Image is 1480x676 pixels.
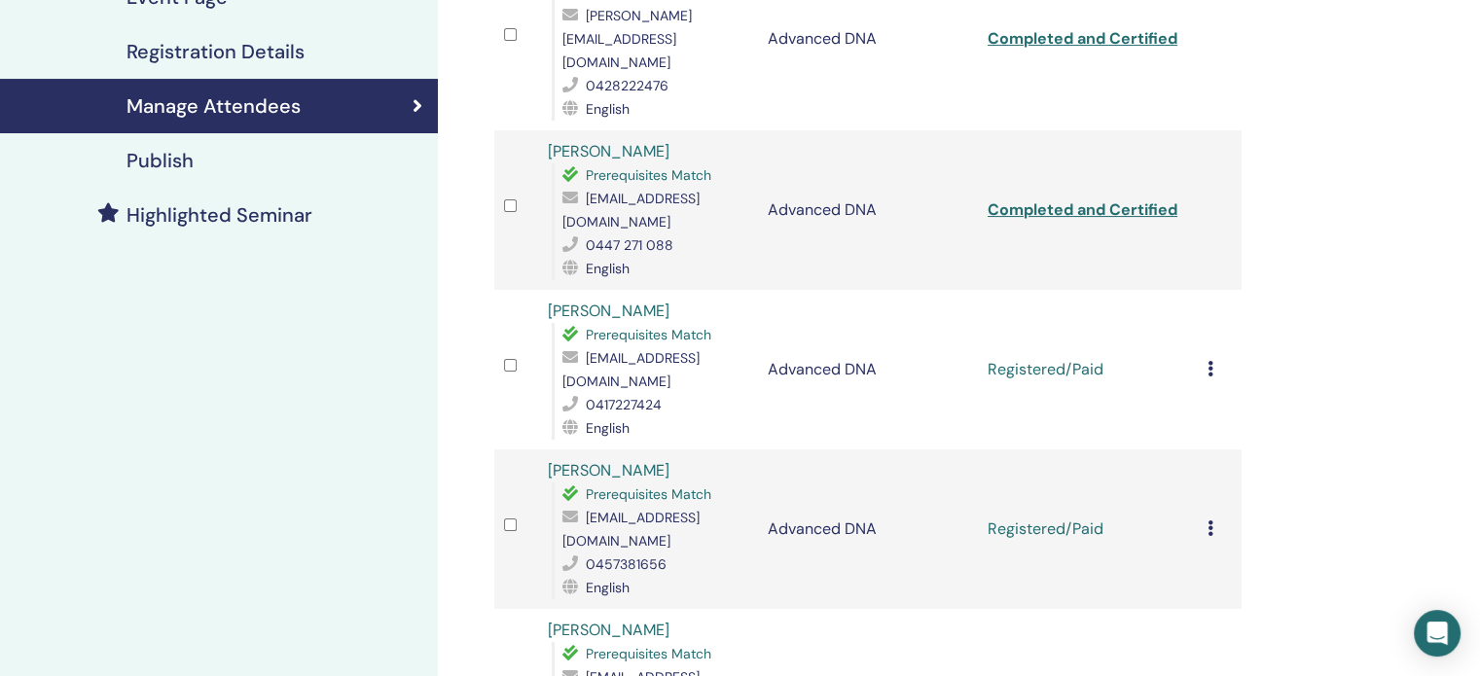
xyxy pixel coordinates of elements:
td: Advanced DNA [758,130,978,290]
span: English [586,260,630,277]
a: Completed and Certified [988,199,1177,220]
span: English [586,579,630,596]
td: Advanced DNA [758,290,978,449]
span: [EMAIL_ADDRESS][DOMAIN_NAME] [562,349,700,390]
a: [PERSON_NAME] [548,301,669,321]
h4: Publish [126,149,194,172]
span: Prerequisites Match [586,326,711,343]
span: 0447 271 088 [586,236,673,254]
div: Open Intercom Messenger [1414,610,1461,657]
span: Prerequisites Match [586,485,711,503]
a: [PERSON_NAME] [548,141,669,161]
span: English [586,419,630,437]
td: Advanced DNA [758,449,978,609]
h4: Registration Details [126,40,305,63]
span: English [586,100,630,118]
a: [PERSON_NAME] [548,460,669,480]
span: [EMAIL_ADDRESS][DOMAIN_NAME] [562,190,700,231]
a: Completed and Certified [988,28,1177,49]
span: [PERSON_NAME][EMAIL_ADDRESS][DOMAIN_NAME] [562,7,692,71]
span: [EMAIL_ADDRESS][DOMAIN_NAME] [562,509,700,550]
span: Prerequisites Match [586,166,711,184]
span: 0457381656 [586,555,667,573]
a: [PERSON_NAME] [548,620,669,640]
span: Prerequisites Match [586,645,711,662]
h4: Highlighted Seminar [126,203,312,227]
span: 0428222476 [586,77,668,94]
span: 0417227424 [586,396,662,413]
h4: Manage Attendees [126,94,301,118]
